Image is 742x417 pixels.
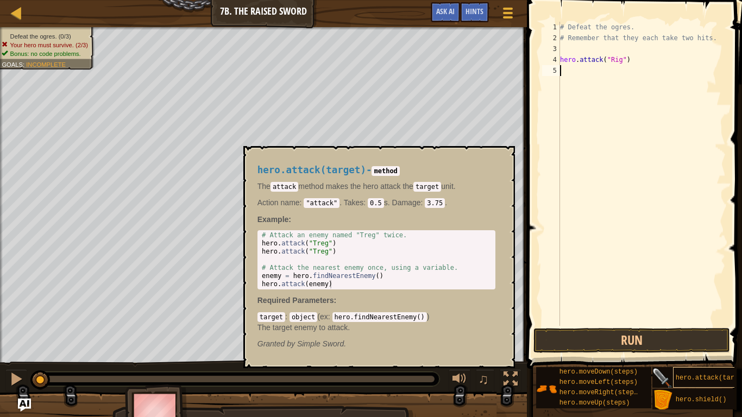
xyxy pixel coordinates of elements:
code: target [257,312,285,322]
div: ( ) [257,311,495,333]
span: Defeat the ogres. (0/3) [10,33,71,40]
span: : [285,312,290,321]
button: Ask AI [431,2,460,22]
code: object [290,312,317,322]
span: Granted by [257,339,297,348]
button: ♫ [476,369,494,391]
span: hero.moveLeft(steps) [559,378,638,386]
span: . [257,198,342,207]
span: ex [320,312,328,321]
em: Simple Sword. [257,339,346,348]
span: Action [257,198,279,207]
code: attack [271,182,298,192]
span: Required Parameters [257,296,334,305]
span: Takes [344,198,364,207]
li: Your hero must survive. [2,41,88,49]
span: : [23,61,26,68]
span: name [279,198,300,207]
button: Toggle fullscreen [500,369,521,391]
span: : [300,198,304,207]
span: : [334,296,337,305]
span: Incomplete [26,61,66,68]
span: . [390,198,447,207]
li: Bonus: no code problems. [2,49,88,58]
p: The target enemy to attack. [257,322,495,333]
p: The method makes the hero attack the unit. [257,181,495,192]
button: Run [533,328,730,353]
span: Hints [466,6,483,16]
span: Ask AI [436,6,455,16]
span: ♫ [478,371,489,387]
li: Defeat the ogres. [2,32,88,41]
span: : [420,198,425,207]
img: portrait.png [652,368,673,389]
code: target [413,182,441,192]
img: portrait.png [536,378,557,399]
span: hero.moveUp(steps) [559,399,630,407]
code: "attack" [304,198,339,208]
div: 3 [542,43,560,54]
button: Adjust volume [449,369,470,391]
div: 1 [542,22,560,33]
span: hero.shield() [676,396,727,403]
strong: : [257,215,291,224]
button: Ctrl + P: Pause [5,369,27,391]
code: 0.5 [368,198,384,208]
span: hero.moveDown(steps) [559,368,638,376]
span: Your hero must survive. (2/3) [10,41,88,48]
span: Bonus: no code problems. [10,50,81,57]
span: s. [342,198,390,207]
div: 4 [542,54,560,65]
span: hero.attack(target) [257,165,366,175]
button: Show game menu [494,2,521,28]
h4: - [257,165,495,175]
code: method [372,166,399,176]
span: hero.moveRight(steps) [559,389,642,396]
div: 2 [542,33,560,43]
code: 3.75 [425,198,445,208]
span: Damage [392,198,421,207]
span: Example [257,215,289,224]
button: Ask AI [18,399,31,412]
div: 5 [542,65,560,76]
img: portrait.png [652,390,673,410]
span: : [328,312,332,321]
span: : [363,198,368,207]
code: hero.findNearestEnemy() [332,312,427,322]
span: Goals [2,61,23,68]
